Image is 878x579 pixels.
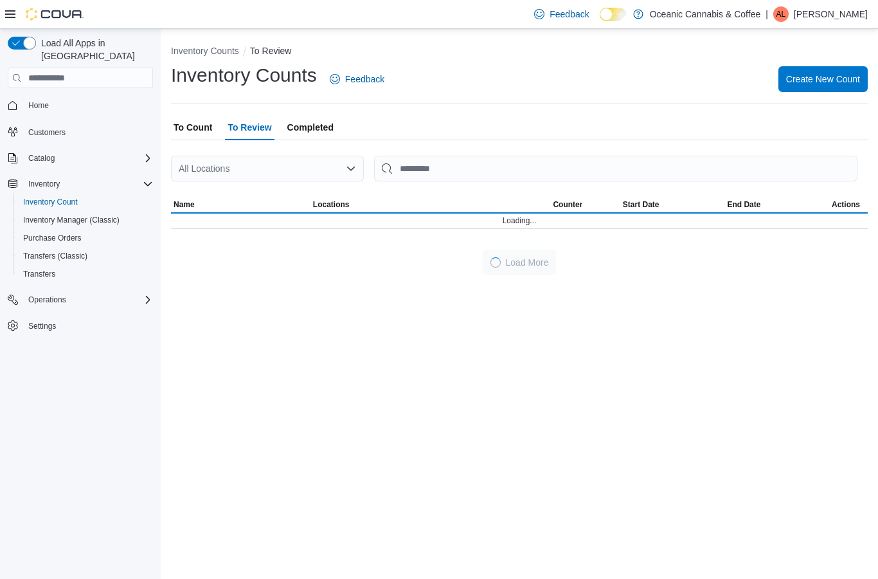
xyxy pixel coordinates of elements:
[727,199,760,210] span: End Date
[13,265,158,283] button: Transfers
[620,197,725,212] button: Start Date
[28,153,55,163] span: Catalog
[228,115,271,140] span: To Review
[28,100,49,111] span: Home
[776,6,786,22] span: AL
[3,149,158,167] button: Catalog
[28,321,56,331] span: Settings
[18,266,60,282] a: Transfers
[794,6,868,22] p: [PERSON_NAME]
[310,197,551,212] button: Locations
[23,251,87,261] span: Transfers (Classic)
[529,1,594,27] a: Feedback
[550,197,620,212] button: Counter
[23,233,82,243] span: Purchase Orders
[503,216,537,226] span: Loading...
[550,8,589,21] span: Feedback
[174,199,195,210] span: Name
[28,295,66,305] span: Operations
[13,211,158,229] button: Inventory Manager (Classic)
[3,317,158,335] button: Settings
[18,248,153,264] span: Transfers (Classic)
[23,318,153,334] span: Settings
[23,125,71,140] a: Customers
[28,127,66,138] span: Customers
[23,151,153,166] span: Catalog
[345,73,384,86] span: Feedback
[23,269,55,279] span: Transfers
[832,199,860,210] span: Actions
[23,215,120,225] span: Inventory Manager (Classic)
[325,66,390,92] a: Feedback
[23,292,153,308] span: Operations
[26,8,84,21] img: Cova
[3,291,158,309] button: Operations
[250,46,292,56] button: To Review
[36,37,153,62] span: Load All Apps in [GEOGRAPHIC_DATA]
[3,96,158,115] button: Home
[724,197,829,212] button: End Date
[18,194,153,210] span: Inventory Count
[174,115,212,140] span: To Count
[766,6,768,22] p: |
[28,179,60,189] span: Inventory
[171,46,239,56] button: Inventory Counts
[18,230,87,246] a: Purchase Orders
[8,91,153,369] nav: Complex example
[650,6,761,22] p: Oceanic Cannabis & Coffee
[171,44,868,60] nav: An example of EuiBreadcrumbs
[23,318,61,334] a: Settings
[778,66,868,92] button: Create New Count
[3,175,158,193] button: Inventory
[23,98,54,113] a: Home
[13,247,158,265] button: Transfers (Classic)
[18,212,125,228] a: Inventory Manager (Classic)
[600,21,600,22] span: Dark Mode
[23,97,153,113] span: Home
[506,256,549,269] span: Load More
[490,257,501,268] span: Loading
[553,199,582,210] span: Counter
[623,199,659,210] span: Start Date
[18,266,153,282] span: Transfers
[13,229,158,247] button: Purchase Orders
[13,193,158,211] button: Inventory Count
[3,122,158,141] button: Customers
[18,248,93,264] a: Transfers (Classic)
[786,73,860,86] span: Create New Count
[483,250,557,275] button: LoadingLoad More
[23,176,153,192] span: Inventory
[18,230,153,246] span: Purchase Orders
[23,292,71,308] button: Operations
[18,212,153,228] span: Inventory Manager (Classic)
[287,115,334,140] span: Completed
[18,194,83,210] a: Inventory Count
[23,176,65,192] button: Inventory
[171,62,317,88] h1: Inventory Counts
[23,124,153,140] span: Customers
[374,156,857,181] input: This is a search bar. After typing your query, hit enter to filter the results lower in the page.
[773,6,789,22] div: Amber-Lynn Purchase
[313,199,350,210] span: Locations
[23,151,60,166] button: Catalog
[346,163,356,174] button: Open list of options
[600,8,627,21] input: Dark Mode
[171,197,310,212] button: Name
[23,197,78,207] span: Inventory Count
